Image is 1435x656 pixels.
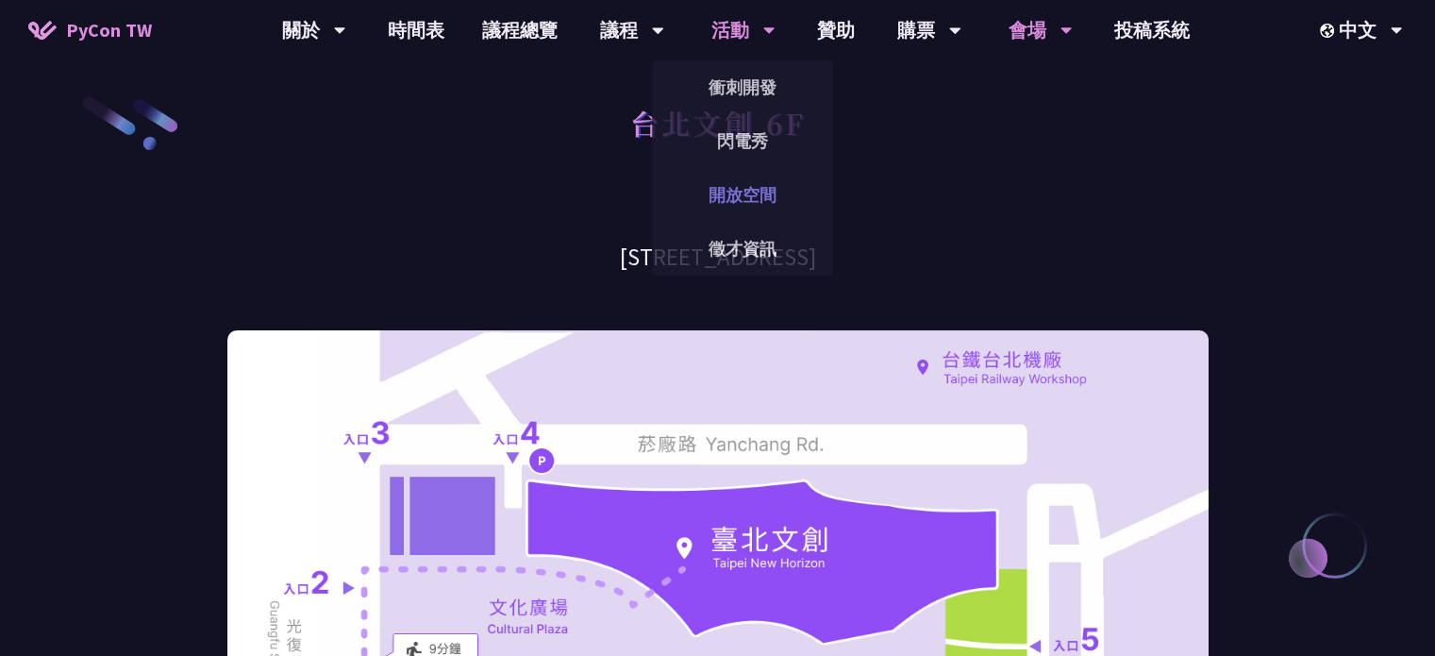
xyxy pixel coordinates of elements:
[652,227,833,271] a: 徵才資訊
[652,119,833,163] a: 閃電秀
[652,173,833,217] a: 開放空間
[652,65,833,109] a: 衝刺開發
[9,7,171,54] a: PyCon TW
[66,16,152,44] span: PyCon TW
[1320,24,1339,38] img: Locale Icon
[227,241,1209,274] h3: [STREET_ADDRESS]
[630,94,806,151] h1: 台北文創 6F
[28,21,57,40] img: Home icon of PyCon TW 2025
